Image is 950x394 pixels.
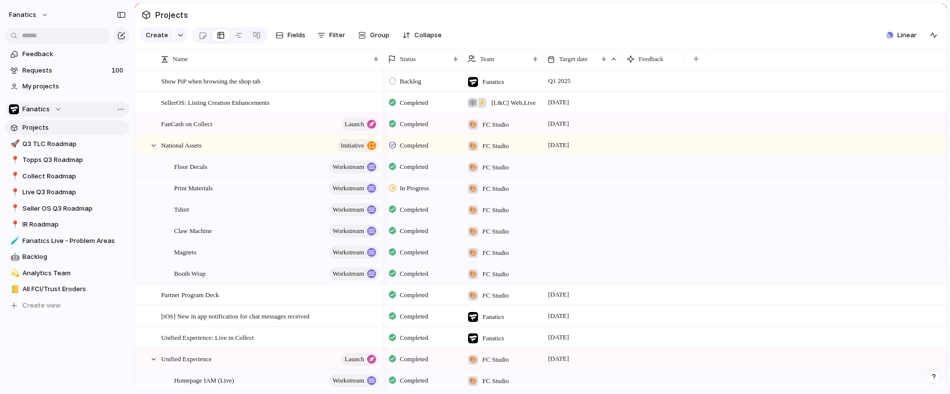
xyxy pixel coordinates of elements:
span: [DATE] [546,139,571,151]
span: initiative [341,139,364,153]
span: Homepage IAM (Live) [174,374,234,386]
div: 📒All FCI/Trust Eroders [5,282,129,297]
div: 🎨 [468,184,478,194]
span: Target date [559,54,588,64]
span: Projects [22,123,126,133]
button: 🤖 [9,252,19,262]
span: FC Studio [482,248,509,258]
span: Completed [400,312,428,321]
span: Completed [400,247,428,257]
span: [DATE] [546,310,571,322]
span: Collapse [414,30,442,40]
span: FanCash on Collect [161,118,212,129]
a: 💫Analytics Team [5,266,129,281]
span: [iOS] New in app notification for chat messages received [161,310,309,321]
div: 💫 [10,267,17,279]
span: Booth Wrap [174,267,205,279]
span: Fanatics [482,312,504,322]
a: Requests100 [5,63,129,78]
button: Group [353,27,394,43]
div: 🎨 [468,205,478,215]
button: workstream [329,160,379,173]
button: launch [341,353,379,366]
div: 🎨 [468,291,478,301]
span: Linear [897,30,917,40]
button: Filter [313,27,349,43]
span: Seller OS Q3 Roadmap [22,204,126,214]
span: Team [480,54,494,64]
span: Unified Experience [161,353,211,364]
span: Fields [287,30,305,40]
a: My projects [5,79,129,94]
span: Requests [22,66,108,76]
button: 🧪 [9,236,19,246]
div: 📍 [10,155,17,166]
span: Group [370,30,389,40]
span: Fanatics [22,104,50,114]
button: 📍 [9,155,19,165]
button: Fields [272,27,309,43]
span: My projects [22,81,126,91]
span: FC Studio [482,291,509,301]
span: Projects [153,6,190,24]
span: Magnets [174,246,196,257]
span: Completed [400,98,428,108]
button: 📍 [9,220,19,230]
span: Tshirt [174,203,189,215]
span: Name [173,54,188,64]
button: 🚀 [9,139,19,149]
button: Create [140,27,173,43]
div: 🕸 [468,98,477,108]
span: launch [345,117,364,131]
span: Q1 2025 [546,75,573,87]
span: Claw Machine [174,225,212,236]
button: Fanatics [5,102,129,117]
span: In Progress [400,183,429,193]
span: FC Studio [482,162,509,172]
span: FC Studio [482,120,509,130]
button: 📒 [9,284,19,294]
span: Completed [400,226,428,236]
button: workstream [329,225,379,237]
span: Show PiP when browsing the shop tab [161,75,261,86]
button: workstream [329,267,379,280]
button: launch [341,118,379,131]
span: Fanatics [482,333,504,343]
a: 📍Collect Roadmap [5,169,129,184]
button: 📍 [9,171,19,181]
div: 📒 [10,284,17,295]
span: Completed [400,354,428,364]
span: FC Studio [482,269,509,279]
span: FC Studio [482,355,509,365]
div: 🎨 [468,227,478,236]
span: 100 [111,66,125,76]
div: 🎨 [468,141,478,151]
span: Fanatics Live - Problem Areas [22,236,126,246]
div: 📍 [10,170,17,182]
button: fanatics [4,7,54,23]
span: Unified Experience: Live in Collect [161,331,254,343]
span: SellerOS: Listing Creation Enhancements [161,96,270,108]
span: Completed [400,290,428,300]
span: workstream [333,245,364,259]
span: National Assets [161,139,201,151]
span: workstream [333,374,364,388]
span: FC Studio [482,141,509,151]
div: 📍 [10,187,17,198]
span: Create [146,30,168,40]
div: 🎨 [468,248,478,258]
span: Completed [400,119,428,129]
button: workstream [329,374,379,387]
a: 📍Live Q3 Roadmap [5,185,129,200]
span: workstream [333,203,364,217]
span: Completed [400,333,428,343]
span: [DATE] [546,118,571,130]
span: [DATE] [546,331,571,343]
div: 🎨 [468,120,478,130]
span: workstream [333,224,364,238]
span: workstream [333,160,364,174]
a: 🧪Fanatics Live - Problem Areas [5,234,129,248]
span: FC Studio [482,184,509,194]
span: Filter [329,30,345,40]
